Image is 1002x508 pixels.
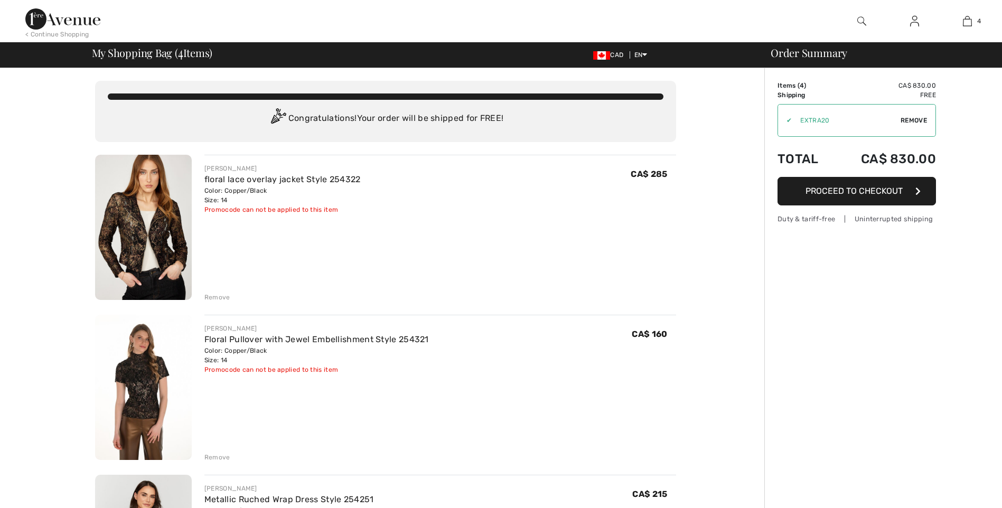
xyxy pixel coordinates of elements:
img: floral lace overlay jacket Style 254322 [95,155,192,300]
img: search the website [857,15,866,27]
img: My Bag [963,15,972,27]
a: Sign In [902,15,928,28]
span: My Shopping Bag ( Items) [92,48,213,58]
span: 4 [178,45,183,59]
td: Free [834,90,936,100]
span: CA$ 160 [632,329,667,339]
a: 4 [941,15,993,27]
span: 4 [977,16,981,26]
span: Proceed to Checkout [806,186,903,196]
div: Promocode can not be applied to this item [204,365,429,374]
td: Shipping [778,90,834,100]
div: Remove [204,453,230,462]
td: CA$ 830.00 [834,81,936,90]
div: Order Summary [758,48,996,58]
img: My Info [910,15,919,27]
div: Duty & tariff-free | Uninterrupted shipping [778,214,936,224]
td: Items ( ) [778,81,834,90]
span: CA$ 285 [631,169,667,179]
div: [PERSON_NAME] [204,324,429,333]
span: EN [634,51,648,59]
img: Congratulation2.svg [267,108,288,129]
a: Metallic Ruched Wrap Dress Style 254251 [204,494,374,504]
button: Proceed to Checkout [778,177,936,205]
div: Congratulations! Your order will be shipped for FREE! [108,108,663,129]
div: [PERSON_NAME] [204,484,374,493]
span: CA$ 215 [632,489,667,499]
div: Remove [204,293,230,302]
td: CA$ 830.00 [834,141,936,177]
img: Canadian Dollar [593,51,610,60]
span: CAD [593,51,628,59]
input: Promo code [792,105,901,136]
div: Color: Copper/Black Size: 14 [204,346,429,365]
div: Promocode can not be applied to this item [204,205,361,214]
div: [PERSON_NAME] [204,164,361,173]
img: 1ère Avenue [25,8,100,30]
td: Total [778,141,834,177]
a: Floral Pullover with Jewel Embellishment Style 254321 [204,334,429,344]
div: ✔ [778,116,792,125]
img: Floral Pullover with Jewel Embellishment Style 254321 [95,315,192,460]
span: Remove [901,116,927,125]
div: < Continue Shopping [25,30,89,39]
span: 4 [800,82,804,89]
a: floral lace overlay jacket Style 254322 [204,174,361,184]
div: Color: Copper/Black Size: 14 [204,186,361,205]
